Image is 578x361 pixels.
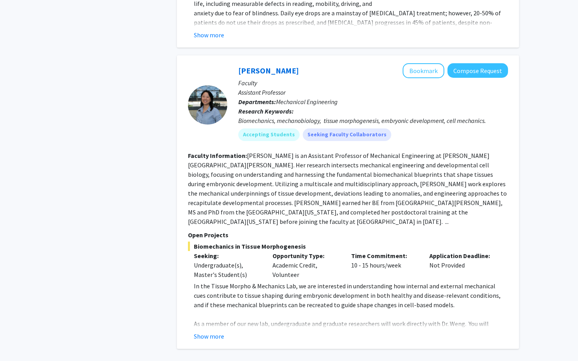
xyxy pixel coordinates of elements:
a: [PERSON_NAME] [238,66,299,75]
p: Seeking: [194,251,261,260]
button: Add Shinuo Weng to Bookmarks [403,63,444,78]
mat-chip: Accepting Students [238,128,300,141]
fg-read-more: [PERSON_NAME] is an Assistant Professor of Mechanical Engineering at [PERSON_NAME][GEOGRAPHIC_DAT... [188,152,507,225]
button: Compose Request to Shinuo Weng [447,63,508,78]
p: Open Projects [188,230,508,240]
mat-chip: Seeking Faculty Collaborators [303,128,391,141]
p: anxiety due to fear of blindness. Daily eye drops are a mainstay of [MEDICAL_DATA] treatment; how... [194,8,508,65]
b: Departments: [238,98,276,106]
p: Opportunity Type: [272,251,339,260]
b: Research Keywords: [238,107,294,115]
div: Undergraduate(s), Master's Student(s) [194,260,261,279]
div: Academic Credit, Volunteer [267,251,345,279]
p: In the Tissue Morpho & Mechanics Lab, we are interested in understanding how internal and externa... [194,281,508,310]
div: Not Provided [423,251,502,279]
iframe: Chat [6,326,33,355]
div: 10 - 15 hours/week [345,251,424,279]
p: Faculty [238,78,508,88]
p: Time Commitment: [351,251,418,260]
p: Application Deadline: [429,251,496,260]
button: Show more [194,332,224,341]
b: Faculty Information: [188,152,247,159]
span: Mechanical Engineering [276,98,338,106]
button: Show more [194,30,224,40]
p: Assistant Professor [238,88,508,97]
div: Biomechanics, mechanobiology, tissue morphogenesis, embryonic development, cell mechanics. [238,116,508,125]
span: Biomechanics in Tissue Morphogenesis [188,242,508,251]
